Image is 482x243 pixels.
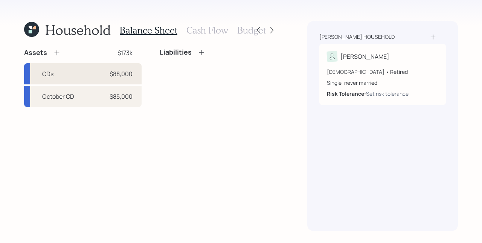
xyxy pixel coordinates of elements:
[110,92,133,101] div: $85,000
[110,69,133,78] div: $88,000
[120,25,177,36] h3: Balance Sheet
[340,52,389,61] div: [PERSON_NAME]
[42,92,74,101] div: October CD
[45,22,111,38] h1: Household
[327,68,438,76] div: [DEMOGRAPHIC_DATA] • Retired
[24,49,47,57] h4: Assets
[117,48,133,57] div: $173k
[237,25,266,36] h3: Budget
[366,90,409,98] div: Set risk tolerance
[327,90,366,97] b: Risk Tolerance:
[327,79,438,87] div: Single, never married
[319,33,395,41] div: [PERSON_NAME] household
[186,25,228,36] h3: Cash Flow
[42,69,53,78] div: CDs
[160,48,192,57] h4: Liabilities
